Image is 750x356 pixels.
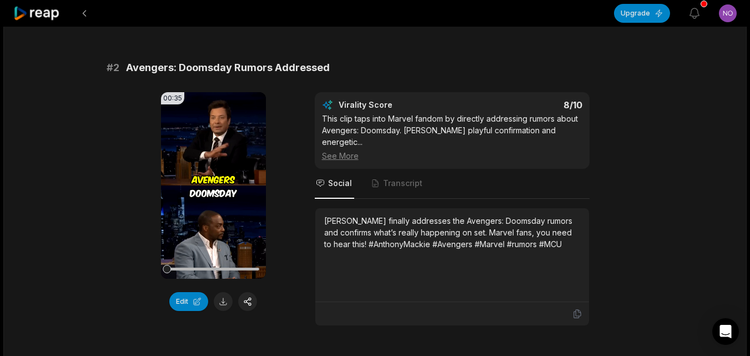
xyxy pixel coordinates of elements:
span: Social [328,178,352,189]
div: 8 /10 [463,99,582,111]
div: Virality Score [339,99,458,111]
button: Upgrade [614,4,670,23]
button: Edit [169,292,208,311]
div: Open Intercom Messenger [712,318,739,345]
div: See More [322,150,582,162]
div: [PERSON_NAME] finally addresses the Avengers: Doomsday rumors and confirms what’s really happenin... [324,215,580,250]
div: This clip taps into Marvel fandom by directly addressing rumors about Avengers: Doomsday. [PERSON... [322,113,582,162]
video: Your browser does not support mp4 format. [161,92,266,279]
nav: Tabs [315,169,590,199]
span: Avengers: Doomsday Rumors Addressed [126,60,330,76]
span: Transcript [383,178,422,189]
span: # 2 [107,60,119,76]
